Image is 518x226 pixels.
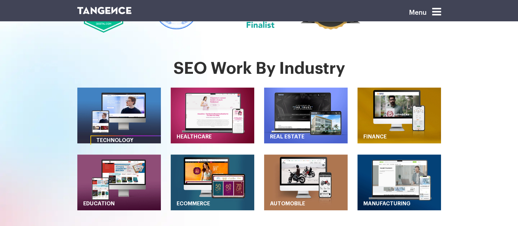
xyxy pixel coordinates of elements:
[171,133,254,141] a: Healthcare
[77,154,161,210] img: Schand.webp
[77,7,132,14] img: logo SVG
[78,199,160,208] a: Education
[77,88,161,143] img: HCL-new.webp
[265,199,347,208] a: Automobile
[91,136,173,145] a: Technology
[264,154,348,210] img: reve.webp
[357,154,441,210] img: Wago.webp
[358,199,440,208] a: Manufacturing
[357,88,441,143] img: bill.webp
[77,60,441,78] h1: SEO Work By Industry
[171,88,254,143] img: cloudnine.webp
[358,133,440,141] a: Finance
[171,199,254,208] a: Ecommerce
[265,133,347,141] a: Real Estate
[264,88,348,143] img: BPTP.webp
[171,154,254,210] img: clo.webp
